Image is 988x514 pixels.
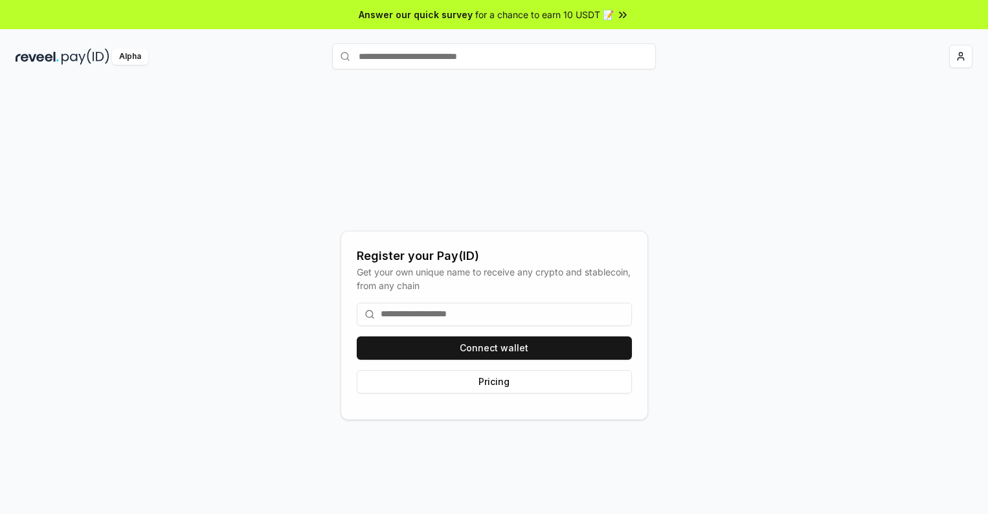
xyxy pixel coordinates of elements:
div: Alpha [112,49,148,65]
span: for a chance to earn 10 USDT 📝 [475,8,614,21]
div: Get your own unique name to receive any crypto and stablecoin, from any chain [357,265,632,292]
img: pay_id [62,49,109,65]
img: reveel_dark [16,49,59,65]
span: Answer our quick survey [359,8,473,21]
button: Pricing [357,370,632,393]
button: Connect wallet [357,336,632,360]
div: Register your Pay(ID) [357,247,632,265]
